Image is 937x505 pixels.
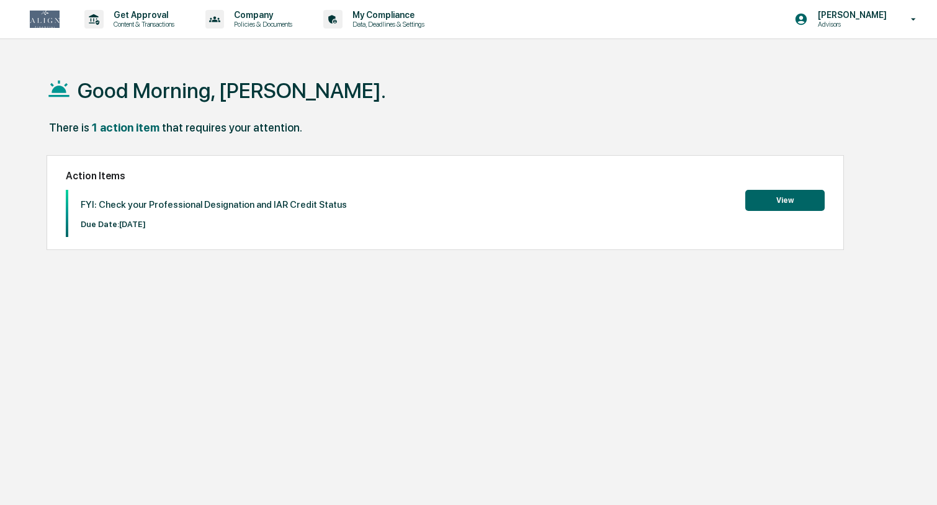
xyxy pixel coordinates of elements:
[745,190,825,211] button: View
[162,121,302,134] div: that requires your attention.
[808,10,893,20] p: [PERSON_NAME]
[104,10,181,20] p: Get Approval
[66,170,825,182] h2: Action Items
[808,20,893,29] p: Advisors
[104,20,181,29] p: Content & Transactions
[78,78,386,103] h1: Good Morning, [PERSON_NAME].
[81,220,347,229] p: Due Date: [DATE]
[81,199,347,210] p: FYI: Check your Professional Designation and IAR Credit Status
[343,10,431,20] p: My Compliance
[745,194,825,205] a: View
[224,20,298,29] p: Policies & Documents
[30,11,60,28] img: logo
[224,10,298,20] p: Company
[49,121,89,134] div: There is
[92,121,159,134] div: 1 action item
[343,20,431,29] p: Data, Deadlines & Settings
